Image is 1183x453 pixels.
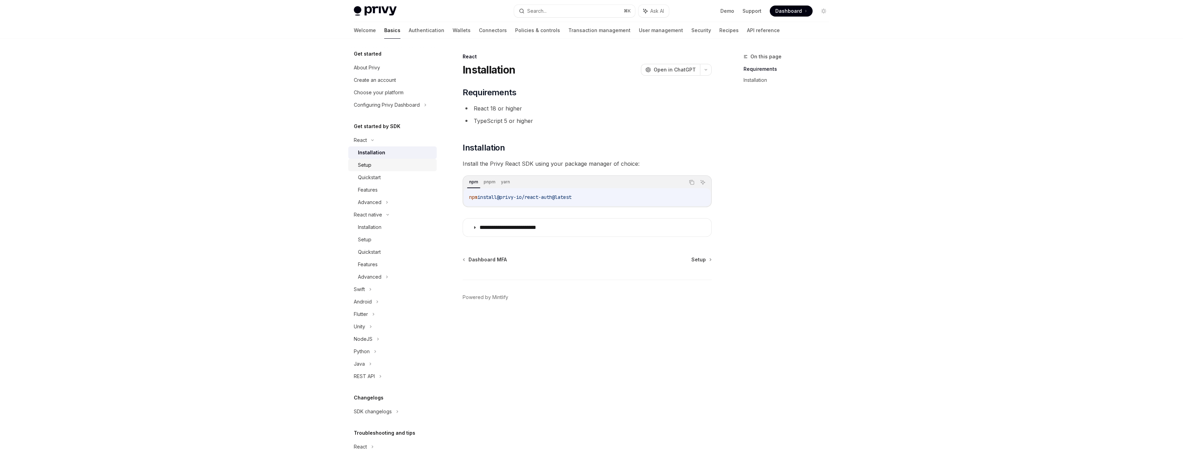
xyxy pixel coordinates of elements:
[354,429,415,437] h5: Troubleshooting and tips
[354,285,365,293] div: Swift
[477,194,497,200] span: install
[463,256,507,263] a: Dashboard MFA
[691,256,706,263] span: Setup
[354,6,397,16] img: light logo
[354,407,392,416] div: SDK changelogs
[463,159,712,168] span: Install the Privy React SDK using your package manager of choice:
[348,258,437,271] a: Features
[469,256,507,263] span: Dashboard MFA
[354,64,380,72] div: About Privy
[687,178,696,187] button: Copy the contents from the code block
[348,246,437,258] a: Quickstart
[348,74,437,86] a: Create an account
[463,116,712,126] li: TypeScript 5 or higher
[348,61,437,74] a: About Privy
[641,64,700,76] button: Open in ChatGPT
[750,52,782,61] span: On this page
[691,22,711,39] a: Security
[514,5,635,17] button: Search...⌘K
[354,394,384,402] h5: Changelogs
[742,8,761,15] a: Support
[463,294,508,301] a: Powered by Mintlify
[358,161,371,169] div: Setup
[720,8,734,15] a: Demo
[479,22,507,39] a: Connectors
[354,335,372,343] div: NodeJS
[358,148,385,157] div: Installation
[482,178,498,186] div: pnpm
[354,372,375,380] div: REST API
[744,75,835,86] a: Installation
[354,298,372,306] div: Android
[354,310,368,318] div: Flutter
[354,211,382,219] div: React native
[624,8,631,14] span: ⌘ K
[358,173,381,182] div: Quickstart
[775,8,802,15] span: Dashboard
[650,8,664,15] span: Ask AI
[348,159,437,171] a: Setup
[719,22,739,39] a: Recipes
[358,248,381,256] div: Quickstart
[453,22,471,39] a: Wallets
[354,122,400,131] h5: Get started by SDK
[354,101,420,109] div: Configuring Privy Dashboard
[654,66,696,73] span: Open in ChatGPT
[348,146,437,159] a: Installation
[744,64,835,75] a: Requirements
[499,178,512,186] div: yarn
[409,22,444,39] a: Authentication
[527,7,547,15] div: Search...
[348,86,437,99] a: Choose your platform
[348,184,437,196] a: Features
[354,76,396,84] div: Create an account
[354,322,365,331] div: Unity
[747,22,780,39] a: API reference
[698,178,707,187] button: Ask AI
[638,5,669,17] button: Ask AI
[467,178,480,186] div: npm
[354,50,381,58] h5: Get started
[463,104,712,113] li: React 18 or higher
[358,235,371,244] div: Setup
[358,273,381,281] div: Advanced
[818,6,829,17] button: Toggle dark mode
[358,223,381,231] div: Installation
[770,6,813,17] a: Dashboard
[354,443,367,451] div: React
[348,171,437,184] a: Quickstart
[354,22,376,39] a: Welcome
[515,22,560,39] a: Policies & controls
[348,221,437,233] a: Installation
[469,194,477,200] span: npm
[358,198,381,206] div: Advanced
[463,142,505,153] span: Installation
[358,260,378,269] div: Features
[639,22,683,39] a: User management
[463,64,515,76] h1: Installation
[354,347,370,356] div: Python
[354,136,367,144] div: React
[354,88,404,97] div: Choose your platform
[354,360,365,368] div: Java
[384,22,400,39] a: Basics
[358,186,378,194] div: Features
[691,256,711,263] a: Setup
[463,87,516,98] span: Requirements
[497,194,571,200] span: @privy-io/react-auth@latest
[463,53,712,60] div: React
[348,233,437,246] a: Setup
[568,22,631,39] a: Transaction management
